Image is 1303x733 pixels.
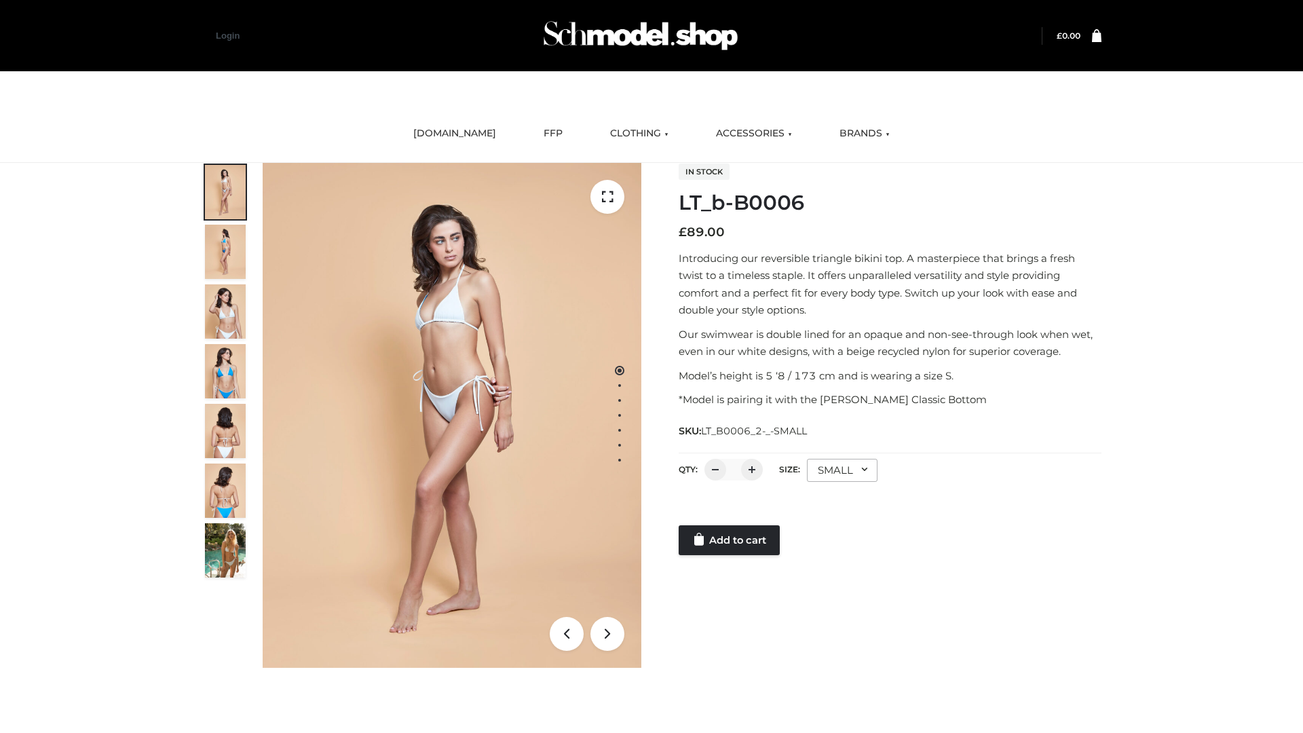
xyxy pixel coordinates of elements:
[205,464,246,518] img: ArielClassicBikiniTop_CloudNine_AzureSky_OW114ECO_8-scaled.jpg
[205,284,246,339] img: ArielClassicBikiniTop_CloudNine_AzureSky_OW114ECO_3-scaled.jpg
[679,225,687,240] span: £
[205,523,246,578] img: Arieltop_CloudNine_AzureSky2.jpg
[679,164,730,180] span: In stock
[1057,31,1062,41] span: £
[533,119,573,149] a: FFP
[829,119,900,149] a: BRANDS
[263,163,641,668] img: ArielClassicBikiniTop_CloudNine_AzureSky_OW114ECO_1
[679,423,808,439] span: SKU:
[1057,31,1080,41] bdi: 0.00
[679,525,780,555] a: Add to cart
[205,165,246,219] img: ArielClassicBikiniTop_CloudNine_AzureSky_OW114ECO_1-scaled.jpg
[679,225,725,240] bdi: 89.00
[205,344,246,398] img: ArielClassicBikiniTop_CloudNine_AzureSky_OW114ECO_4-scaled.jpg
[679,326,1101,360] p: Our swimwear is double lined for an opaque and non-see-through look when wet, even in our white d...
[779,464,800,474] label: Size:
[1057,31,1080,41] a: £0.00
[205,225,246,279] img: ArielClassicBikiniTop_CloudNine_AzureSky_OW114ECO_2-scaled.jpg
[701,425,807,437] span: LT_B0006_2-_-SMALL
[706,119,802,149] a: ACCESSORIES
[679,250,1101,319] p: Introducing our reversible triangle bikini top. A masterpiece that brings a fresh twist to a time...
[679,391,1101,409] p: *Model is pairing it with the [PERSON_NAME] Classic Bottom
[807,459,877,482] div: SMALL
[679,367,1101,385] p: Model’s height is 5 ‘8 / 173 cm and is wearing a size S.
[216,31,240,41] a: Login
[403,119,506,149] a: [DOMAIN_NAME]
[600,119,679,149] a: CLOTHING
[205,404,246,458] img: ArielClassicBikiniTop_CloudNine_AzureSky_OW114ECO_7-scaled.jpg
[539,9,742,62] img: Schmodel Admin 964
[679,464,698,474] label: QTY:
[679,191,1101,215] h1: LT_b-B0006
